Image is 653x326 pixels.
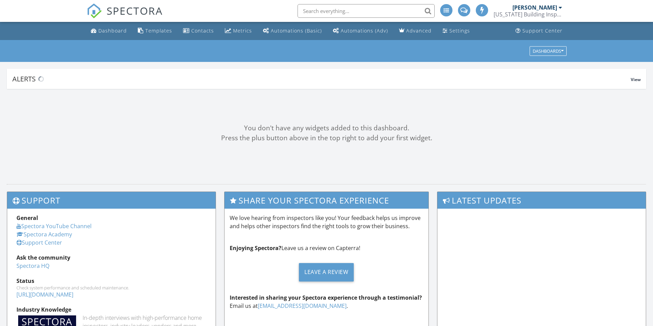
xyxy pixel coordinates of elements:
a: Support Center [513,25,565,37]
a: Automations (Basic) [260,25,325,37]
a: Automations (Advanced) [330,25,391,37]
img: The Best Home Inspection Software - Spectora [87,3,102,18]
div: Automations (Basic) [271,27,322,34]
div: Check system performance and scheduled maintenance. [16,285,206,290]
div: Support Center [522,27,563,34]
div: Settings [449,27,470,34]
div: Dashboards [533,49,564,53]
span: View [631,77,641,82]
strong: General [16,214,38,222]
strong: Interested in sharing your Spectora experience through a testimonial? [230,294,422,301]
a: Leave a Review [230,258,424,287]
span: SPECTORA [107,3,163,18]
a: [URL][DOMAIN_NAME] [16,291,73,298]
a: Advanced [396,25,434,37]
a: Metrics [222,25,255,37]
div: California Building Inspectors (CBI) LLC [494,11,562,18]
div: Alerts [12,74,631,83]
div: Dashboard [98,27,127,34]
div: Press the plus button above in the top right to add your first widget. [7,133,646,143]
div: Status [16,277,206,285]
div: [PERSON_NAME] [512,4,557,11]
a: Spectora Academy [16,231,72,238]
a: Dashboard [88,25,130,37]
a: Settings [440,25,473,37]
input: Search everything... [298,4,435,18]
div: Automations (Adv) [341,27,388,34]
div: Ask the community [16,253,206,262]
div: Contacts [191,27,214,34]
a: Support Center [16,239,62,246]
p: Leave us a review on Capterra! [230,244,424,252]
div: Metrics [233,27,252,34]
a: Spectora HQ [16,262,49,270]
div: Leave a Review [299,263,354,282]
h3: Latest Updates [437,192,646,209]
div: Industry Knowledge [16,305,206,314]
a: Spectora YouTube Channel [16,222,92,230]
strong: Enjoying Spectora? [230,244,281,252]
a: SPECTORA [87,9,163,24]
p: Email us at . [230,294,424,310]
a: Contacts [180,25,217,37]
div: Templates [145,27,172,34]
div: Advanced [406,27,432,34]
a: [EMAIL_ADDRESS][DOMAIN_NAME] [258,302,347,310]
h3: Support [7,192,216,209]
div: You don't have any widgets added to this dashboard. [7,123,646,133]
p: We love hearing from inspectors like you! Your feedback helps us improve and helps other inspecto... [230,214,424,230]
a: Templates [135,25,175,37]
h3: Share Your Spectora Experience [225,192,429,209]
button: Dashboards [530,46,567,56]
